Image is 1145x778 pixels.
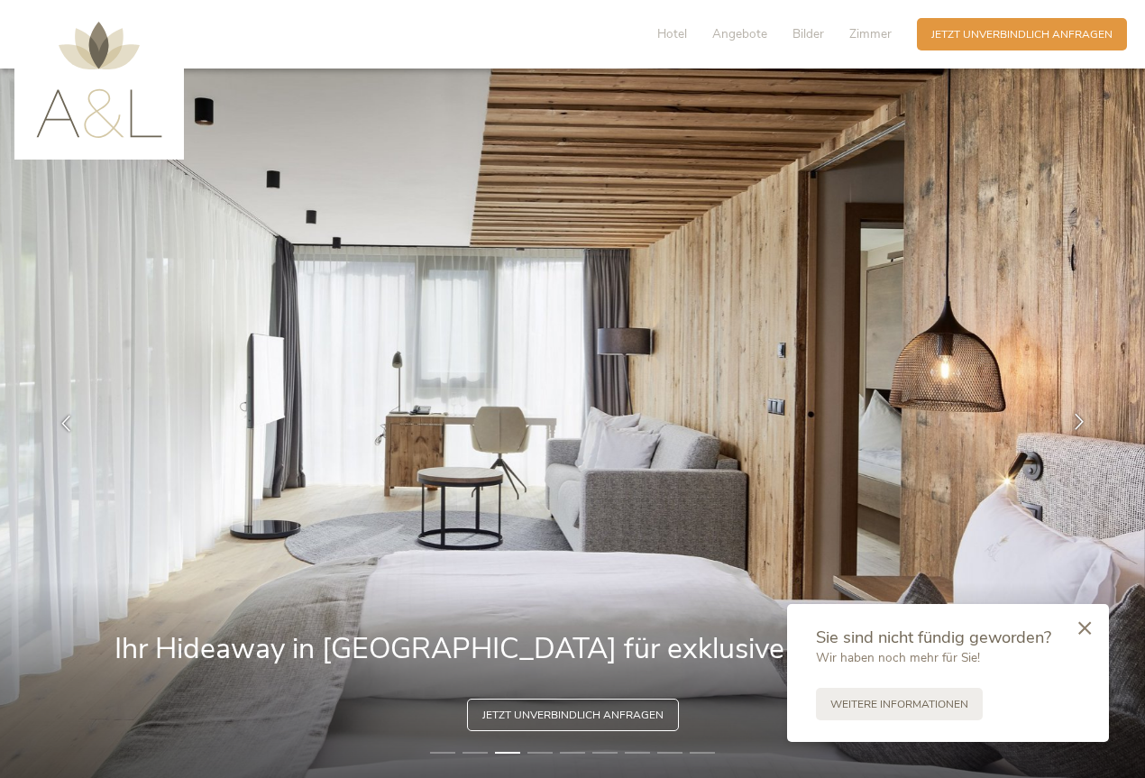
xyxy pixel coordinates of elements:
[792,25,824,42] span: Bilder
[849,25,892,42] span: Zimmer
[816,649,980,666] span: Wir haben noch mehr für Sie!
[816,688,983,720] a: Weitere Informationen
[482,708,664,723] span: Jetzt unverbindlich anfragen
[830,697,968,712] span: Weitere Informationen
[931,27,1113,42] span: Jetzt unverbindlich anfragen
[657,25,687,42] span: Hotel
[712,25,767,42] span: Angebote
[36,22,162,138] img: AMONTI & LUNARIS Wellnessresort
[816,626,1051,648] span: Sie sind nicht fündig geworden?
